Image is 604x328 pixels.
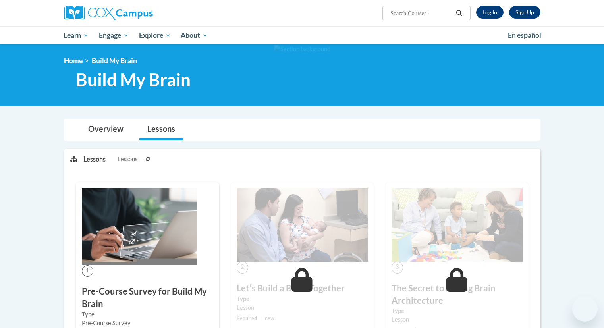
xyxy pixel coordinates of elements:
a: Overview [80,119,131,140]
h3: Letʹs Build a Brain Together [237,282,368,295]
a: Engage [94,26,134,44]
span: Explore [139,31,171,40]
span: 2 [237,262,248,273]
h3: Pre-Course Survey for Build My Brain [82,286,213,310]
a: Log In [476,6,504,19]
span: Lessons [118,155,137,164]
span: Build My Brain [92,56,137,65]
a: En español [503,27,546,44]
input: Search Courses [390,8,453,18]
div: Lesson [392,315,523,324]
span: Required [237,315,257,321]
h3: The Secret to Strong Brain Architecture [392,282,523,307]
iframe: Button to launch messaging window [572,296,598,322]
span: 3 [392,262,403,273]
div: Pre-Course Survey [82,319,213,328]
img: Course Image [82,188,197,265]
a: Home [64,56,83,65]
a: Register [509,6,540,19]
a: Cox Campus [64,6,215,20]
label: Type [82,310,213,319]
img: Section background [274,45,330,54]
img: Course Image [392,188,523,262]
img: Course Image [237,188,368,262]
span: Engage [99,31,129,40]
div: Main menu [52,26,552,44]
p: Lessons [83,155,106,164]
span: new [265,315,274,321]
span: 1 [82,265,93,277]
img: Cox Campus [64,6,153,20]
span: Learn [64,31,89,40]
span: About [181,31,208,40]
span: Build My Brain [76,69,191,90]
a: About [176,26,213,44]
div: Lesson [237,303,368,312]
span: En español [508,31,541,39]
a: Lessons [139,119,183,140]
label: Type [237,295,368,303]
a: Explore [134,26,176,44]
span: | [260,315,262,321]
button: Search [453,8,465,18]
label: Type [392,307,523,315]
a: Learn [59,26,94,44]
